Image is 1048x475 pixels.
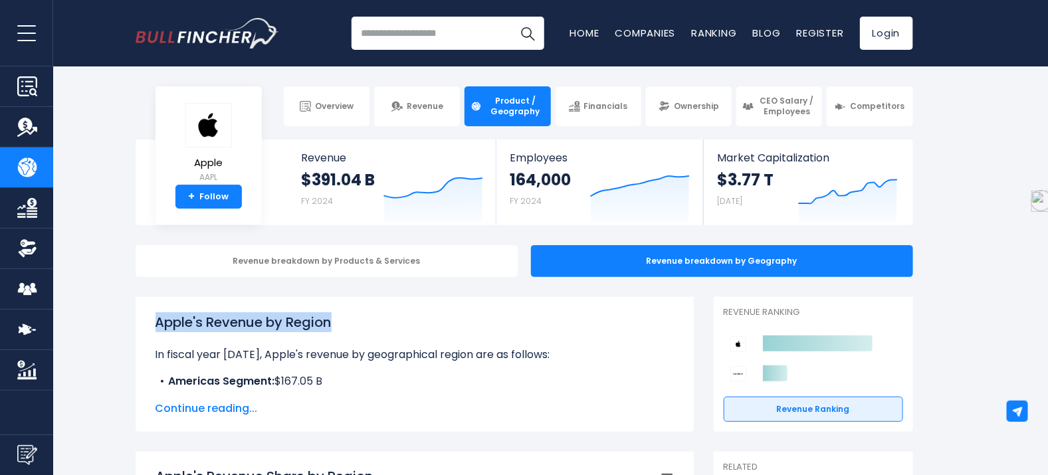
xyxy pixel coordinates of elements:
img: Sony Group Corporation competitors logo [730,366,746,382]
small: FY 2024 [510,195,542,207]
a: Revenue Ranking [724,397,903,422]
a: Login [860,17,913,50]
span: Revenue [302,151,483,164]
span: Competitors [850,101,904,112]
small: [DATE] [717,195,742,207]
span: Product / Geography [486,96,544,116]
a: Revenue [374,86,460,126]
a: Product / Geography [465,86,550,126]
a: +Follow [175,185,242,209]
b: Americas Segment: [169,373,275,389]
a: Home [570,26,599,40]
span: Employees [510,151,690,164]
strong: $3.77 T [717,169,774,190]
b: Europe Segment: [169,389,261,405]
span: Financials [584,101,628,112]
img: Bullfincher logo [136,18,279,48]
a: Ranking [692,26,737,40]
span: Apple [185,157,232,169]
span: CEO Salary / Employees [758,96,816,116]
span: Overview [315,101,354,112]
small: AAPL [185,171,232,183]
a: Blog [753,26,781,40]
strong: 164,000 [510,169,571,190]
strong: + [188,191,195,203]
span: Market Capitalization [717,151,898,164]
a: Register [797,26,844,40]
a: Competitors [827,86,912,126]
a: Overview [284,86,369,126]
img: Apple competitors logo [730,336,746,352]
span: Revenue [407,101,443,112]
a: Market Capitalization $3.77 T [DATE] [704,140,911,225]
h1: Apple's Revenue by Region [156,312,674,332]
img: Ownership [17,238,37,258]
span: Ownership [674,101,719,112]
a: Companies [615,26,676,40]
button: Search [511,17,544,50]
li: $167.05 B [156,373,674,389]
div: Revenue breakdown by Products & Services [136,245,518,277]
a: Ownership [646,86,732,126]
a: Apple AAPL [185,102,233,185]
a: Revenue $391.04 B FY 2024 [288,140,496,225]
small: FY 2024 [302,195,334,207]
p: In fiscal year [DATE], Apple's revenue by geographical region are as follows: [156,347,674,363]
a: Employees 164,000 FY 2024 [496,140,703,225]
a: Go to homepage [136,18,278,48]
a: Financials [556,86,641,126]
p: Related [724,462,903,473]
a: CEO Salary / Employees [736,86,822,126]
div: Revenue breakdown by Geography [531,245,913,277]
li: $101.33 B [156,389,674,405]
span: Continue reading... [156,401,674,417]
p: Revenue Ranking [724,307,903,318]
strong: $391.04 B [302,169,375,190]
